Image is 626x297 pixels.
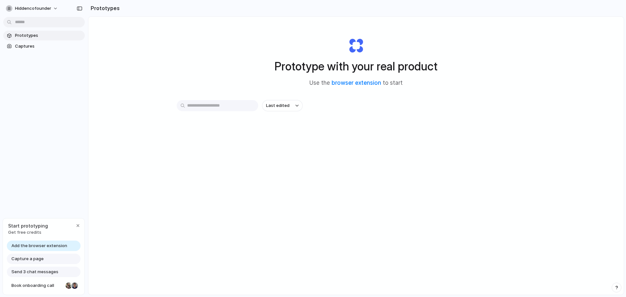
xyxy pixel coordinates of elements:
[15,32,82,39] span: Prototypes
[11,256,44,262] span: Capture a page
[7,241,81,251] a: Add the browser extension
[11,243,67,249] span: Add the browser extension
[8,229,48,236] span: Get free credits
[3,3,61,14] button: hiddencofounder
[3,31,85,40] a: Prototypes
[332,80,381,86] a: browser extension
[3,41,85,51] a: Captures
[65,282,73,290] div: Nicole Kubica
[262,100,303,111] button: Last edited
[15,43,82,50] span: Captures
[266,102,290,109] span: Last edited
[71,282,79,290] div: Christian Iacullo
[275,58,438,75] h1: Prototype with your real product
[88,4,120,12] h2: Prototypes
[7,280,81,291] a: Book onboarding call
[8,222,48,229] span: Start prototyping
[11,282,63,289] span: Book onboarding call
[309,79,403,87] span: Use the to start
[15,5,51,12] span: hiddencofounder
[11,269,58,275] span: Send 3 chat messages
